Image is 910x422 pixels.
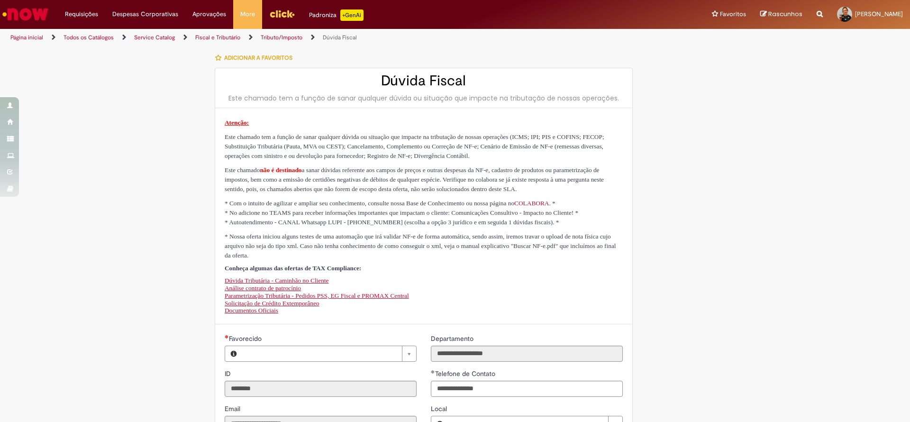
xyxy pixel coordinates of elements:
input: ID [225,381,417,397]
span: [PERSON_NAME] [855,10,903,18]
span: Conheça algumas das ofertas de TAX Compliance: [225,265,361,272]
a: Service Catalog [134,34,175,41]
a: Dúvida Tributária - Caminhão no Cliente [225,277,329,284]
a: Todos os Catálogos [64,34,114,41]
span: * No adicione no TEAMS para receber informações importantes que impactam o cliente: Comunicações ... [225,209,578,216]
ul: Trilhas de página [7,29,600,46]
span: Favoritos [720,9,746,19]
a: Análise contrato de patrocínio [225,284,301,292]
div: Este chamado tem a função de sanar qualquer dúvida ou situação que impacte na tributação de nossa... [225,93,623,103]
a: Documentos Oficiais [225,307,278,314]
input: Telefone de Contato [431,381,623,397]
span: Rascunhos [768,9,802,18]
span: não é destinado [260,166,301,174]
span: Local [431,404,449,413]
button: Adicionar a Favoritos [215,48,298,68]
span: Este chamado tem a função de sanar qualquer dúvida ou situação que impacte na tributação de nossa... [225,133,604,159]
span: Necessários - Favorecido [229,334,264,343]
div: Padroniza [309,9,364,21]
span: Este chamado a sanar dúvidas referente aos campos de preços e outras despesas da NF-e, cadastro d... [225,166,604,193]
span: * Com o intuito de agilizar e ampliar seu conhecimento, consulte nossa Base de Conhecimento ou no... [225,200,555,207]
a: Limpar campo Favorecido [242,346,416,361]
a: Tributo/Imposto [261,34,302,41]
button: Favorecido, Visualizar este registro [225,346,242,361]
a: Rascunhos [760,10,802,19]
input: Departamento [431,346,623,362]
span: Aprovações [192,9,226,19]
span: More [240,9,255,19]
span: Obrigatório Preenchido [431,370,435,374]
a: COLABORA [514,200,549,207]
label: Somente leitura - ID [225,369,233,378]
label: Somente leitura - Departamento [431,334,475,343]
span: Adicionar a Favoritos [224,54,292,62]
h2: Dúvida Fiscal [225,73,623,89]
span: Necessários [225,335,229,339]
a: Página inicial [10,34,43,41]
a: Parametrização Tributária - Pedidos PSS, EG Fiscal e PROMAX Central [225,292,409,299]
a: Fiscal e Tributário [195,34,240,41]
img: ServiceNow [1,5,50,24]
span: Atenção: [225,119,249,126]
span: Somente leitura - Email [225,404,242,413]
span: * Nossa oferta iniciou alguns testes de uma automação que irá validar NF-e de forma automática, s... [225,233,616,259]
span: * Autoatendimento - CANAL Whatsapp LUPI - [PHONE_NUMBER] (escolha a opção 3 jurídico e em seguida... [225,219,559,226]
img: click_logo_yellow_360x200.png [269,7,295,21]
p: +GenAi [340,9,364,21]
a: Dúvida Fiscal [323,34,357,41]
label: Somente leitura - Email [225,404,242,413]
span: Despesas Corporativas [112,9,178,19]
span: Requisições [65,9,98,19]
span: Telefone de Contato [435,369,497,378]
a: Solicitação de Crédito Extemporâneo [225,300,319,307]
